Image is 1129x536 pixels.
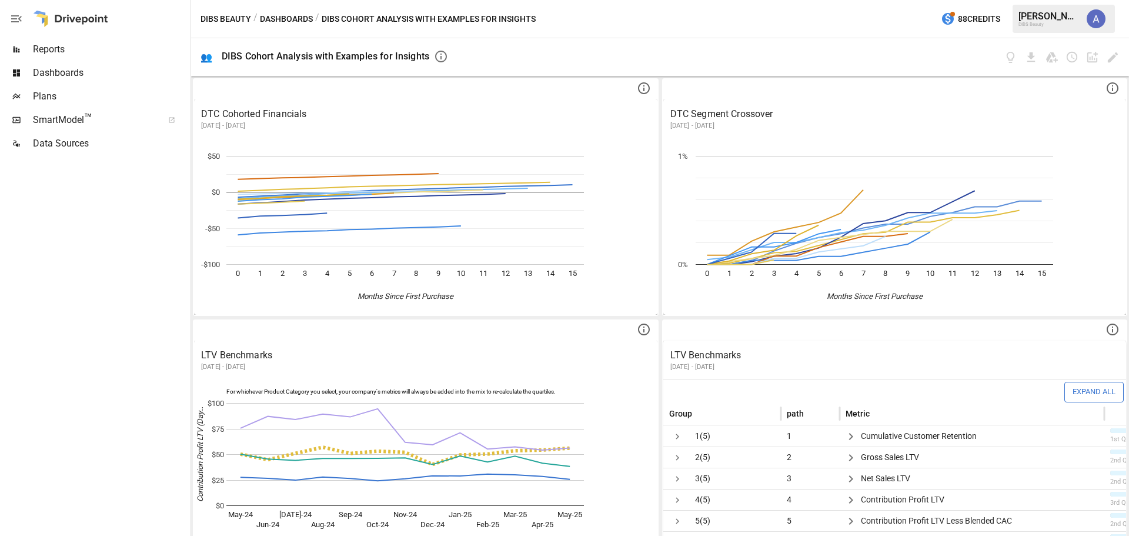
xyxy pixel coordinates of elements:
[414,269,418,278] text: 8
[1037,269,1046,278] text: 15
[936,8,1005,30] button: 88Credits
[695,468,710,489] span: 3 (5)
[196,407,205,502] text: Contribution Profit LTV (Day…
[695,511,710,531] span: 5 (5)
[861,490,944,510] span: Contribution Profit LTV
[906,269,910,278] text: 9
[256,520,280,529] text: Jun-24
[228,510,253,519] text: May-24
[557,510,582,519] text: May-25
[1111,405,1128,422] button: Sort
[348,269,352,278] text: 5
[194,138,653,315] svg: A chart.
[258,269,262,278] text: 1
[84,111,92,126] span: ™
[861,511,1012,531] span: Contribution Profit LTV Less Blended CAC
[816,269,820,278] text: 5
[749,269,753,278] text: 2
[669,471,686,487] button: see children
[315,12,319,26] div: /
[787,408,804,420] span: path
[392,269,396,278] text: 7
[457,269,465,278] text: 10
[226,388,556,395] text: For whichever Product Category you select, your company's metrics will always be added into the m...
[993,269,1001,278] text: 13
[1087,9,1105,28] div: Alex Knight
[222,51,429,62] div: DIBS Cohort Analysis with Examples for Insights
[883,269,887,278] text: 8
[201,12,251,26] button: DIBS Beauty
[948,269,956,278] text: 11
[201,362,650,372] p: [DATE] - [DATE]
[546,269,555,278] text: 14
[208,399,224,408] text: $100
[205,224,220,233] text: -$50
[782,511,791,531] span: 5
[1018,22,1080,27] div: DIBS Beauty
[727,269,731,278] text: 1
[212,476,224,485] text: $25
[771,269,776,278] text: 3
[201,348,650,362] p: LTV Benchmarks
[1065,51,1079,64] button: Schedule dashboard
[358,292,454,301] text: Months Since First Purchase
[669,428,686,445] button: see children
[695,426,710,447] span: 1 (5)
[208,152,220,161] text: $50
[325,269,330,278] text: 4
[670,362,1120,372] p: [DATE] - [DATE]
[670,348,1120,362] p: LTV Benchmarks
[503,510,527,519] text: Mar-25
[476,520,499,529] text: Feb-25
[670,107,1120,121] p: DTC Segment Crossover
[311,520,335,529] text: Aug-24
[669,450,686,466] button: see children
[212,425,224,434] text: $75
[1024,51,1038,64] button: Download dashboard
[926,269,934,278] text: 10
[33,42,188,56] span: Reports
[479,269,487,278] text: 11
[212,450,224,459] text: $50
[532,520,553,529] text: Apr-25
[1015,269,1024,278] text: 14
[33,137,188,151] span: Data Sources
[279,510,312,519] text: [DATE]-24
[253,12,258,26] div: /
[663,138,1122,315] div: A chart.
[236,269,240,278] text: 0
[201,121,650,131] p: [DATE] - [DATE]
[280,269,285,278] text: 2
[678,152,688,161] text: 1%
[1085,51,1099,64] button: Add widget
[846,408,870,420] span: Metric
[1045,51,1058,64] button: Save as Google Doc
[782,447,791,468] span: 2
[1064,382,1124,402] button: Expand All
[1018,11,1080,22] div: [PERSON_NAME]
[782,426,791,447] span: 1
[33,89,188,104] span: Plans
[861,468,910,489] span: Net Sales LTV
[670,121,1120,131] p: [DATE] - [DATE]
[33,113,155,127] span: SmartModel
[436,269,440,278] text: 9
[704,269,709,278] text: 0
[805,405,821,422] button: Sort
[502,269,510,278] text: 12
[861,269,865,278] text: 7
[212,188,220,197] text: $0
[839,269,843,278] text: 6
[669,492,686,508] button: see children
[970,269,978,278] text: 12
[794,269,799,278] text: 4
[695,490,710,510] span: 4 (5)
[861,426,977,447] span: Cumulative Customer Retention
[1106,51,1120,64] button: Edit dashboard
[303,269,307,278] text: 3
[33,66,188,80] span: Dashboards
[339,510,363,519] text: Sep-24
[524,269,532,278] text: 13
[449,510,472,519] text: Jan-25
